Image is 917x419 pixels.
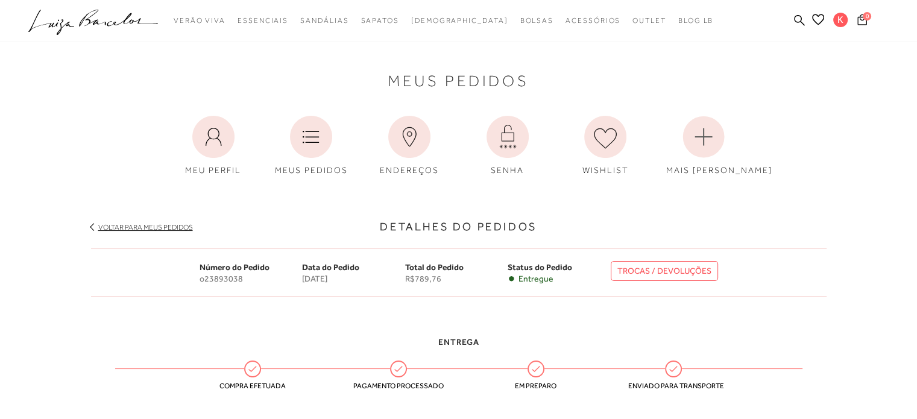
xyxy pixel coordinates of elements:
[678,16,713,25] span: BLOG LB
[566,10,620,32] a: categoryNavScreenReaderText
[300,10,348,32] a: categoryNavScreenReaderText
[363,110,456,183] a: ENDEREÇOS
[238,16,288,25] span: Essenciais
[491,382,581,390] span: Em preparo
[361,16,399,25] span: Sapatos
[207,382,298,390] span: Compra efetuada
[628,382,719,390] span: Enviado para transporte
[300,16,348,25] span: Sandálias
[167,110,260,183] a: MEU PERFIL
[863,12,871,20] span: 0
[508,274,515,284] span: •
[666,165,772,175] span: MAIS [PERSON_NAME]
[302,262,359,272] span: Data do Pedido
[380,165,439,175] span: ENDEREÇOS
[461,110,554,183] a: SENHA
[411,16,508,25] span: [DEMOGRAPHIC_DATA]
[200,274,303,284] span: o23893038
[611,261,718,281] a: TROCAS / DEVOLUÇÕES
[265,110,358,183] a: MEUS PEDIDOS
[438,337,479,347] span: Entrega
[678,10,713,32] a: BLOG LB
[91,219,827,235] h3: Detalhes do Pedidos
[854,13,871,30] button: 0
[657,110,750,183] a: MAIS [PERSON_NAME]
[582,165,629,175] span: WISHLIST
[518,274,553,284] span: Entregue
[520,16,553,25] span: Bolsas
[566,16,620,25] span: Acessórios
[559,110,652,183] a: WISHLIST
[200,262,269,272] span: Número do Pedido
[632,16,666,25] span: Outlet
[632,10,666,32] a: categoryNavScreenReaderText
[353,382,444,390] span: Pagamento processado
[405,274,508,284] span: R$789,76
[828,12,854,31] button: K
[411,10,508,32] a: noSubCategoriesText
[174,10,225,32] a: categoryNavScreenReaderText
[361,10,399,32] a: categoryNavScreenReaderText
[520,10,553,32] a: categoryNavScreenReaderText
[508,262,572,272] span: Status do Pedido
[238,10,288,32] a: categoryNavScreenReaderText
[405,262,464,272] span: Total do Pedido
[98,223,193,232] a: Voltar para meus pedidos
[491,165,524,175] span: SENHA
[275,165,348,175] span: MEUS PEDIDOS
[174,16,225,25] span: Verão Viva
[388,75,529,87] span: Meus Pedidos
[302,274,405,284] span: [DATE]
[833,13,848,27] span: K
[185,165,241,175] span: MEU PERFIL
